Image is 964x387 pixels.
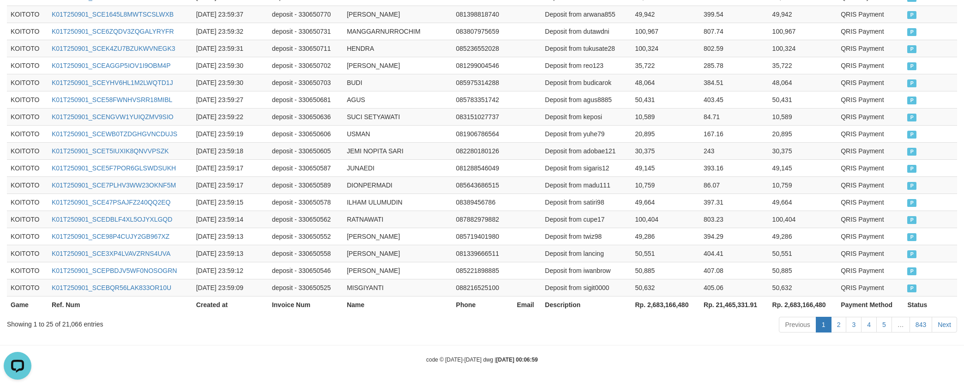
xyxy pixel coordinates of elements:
td: Deposit from sigaris12 [541,159,631,176]
th: Invoice Num [268,296,343,313]
td: Deposit from keposi [541,108,631,125]
a: … [892,317,910,333]
td: deposit - 330650606 [268,125,343,142]
td: MANGGARNURROCHIM [343,23,452,40]
th: Created at [193,296,268,313]
small: code © [DATE]-[DATE] dwg | [426,357,538,363]
td: 08389456786 [452,193,513,211]
td: Deposit from adobae121 [541,142,631,159]
a: K01T250901_SCEAGGP5IOV1I9OBM4P [52,62,171,69]
td: deposit - 330650731 [268,23,343,40]
a: K01T250901_SCE58FWNHVSRR18MIBL [52,96,172,103]
td: 10,589 [631,108,700,125]
td: 48,064 [631,74,700,91]
td: 35,722 [631,57,700,74]
td: [DATE] 23:59:14 [193,211,268,228]
td: HENDRA [343,40,452,57]
td: ILHAM ULUMUDIN [343,193,452,211]
td: 285.78 [700,57,769,74]
td: deposit - 330650552 [268,228,343,245]
td: 100,967 [769,23,837,40]
td: 49,664 [631,193,700,211]
td: 50,885 [769,262,837,279]
span: PAID [907,131,916,139]
td: 20,895 [631,125,700,142]
td: 407.08 [700,262,769,279]
td: JUNAEDI [343,159,452,176]
td: 49,145 [769,159,837,176]
td: 085236552028 [452,40,513,57]
td: KOITOTO [7,23,48,40]
td: deposit - 330650578 [268,193,343,211]
td: [DATE] 23:59:19 [193,125,268,142]
td: 35,722 [769,57,837,74]
td: 167.16 [700,125,769,142]
td: 100,404 [631,211,700,228]
td: [DATE] 23:59:13 [193,245,268,262]
td: KOITOTO [7,40,48,57]
a: 2 [831,317,847,333]
td: 86.07 [700,176,769,193]
td: Deposit from yuhe79 [541,125,631,142]
td: KOITOTO [7,176,48,193]
a: 4 [861,317,877,333]
a: K01T250901_SCE3XP4LVAVZRNS4UVA [52,250,170,257]
td: Deposit from iwanbrow [541,262,631,279]
a: K01T250901_SCE6ZQDV3ZQGALYRYFR [52,28,174,35]
a: K01T250901_SCEYHV6HL1M2LWQTD1J [52,79,173,86]
td: 50,551 [631,245,700,262]
td: deposit - 330650546 [268,262,343,279]
td: 085643686515 [452,176,513,193]
td: KOITOTO [7,262,48,279]
td: 082280180126 [452,142,513,159]
td: 085975314288 [452,74,513,91]
td: Deposit from agus8885 [541,91,631,108]
td: KOITOTO [7,279,48,296]
td: 081339666511 [452,245,513,262]
td: QRIS Payment [837,211,904,228]
td: 085719401980 [452,228,513,245]
td: 087882979882 [452,211,513,228]
td: KOITOTO [7,193,48,211]
td: 802.59 [700,40,769,57]
td: QRIS Payment [837,159,904,176]
a: K01T250901_SCENGVW1YUIQZMV9SIO [52,113,174,121]
div: Showing 1 to 25 of 21,066 entries [7,316,395,329]
td: JEMI NOPITA SARI [343,142,452,159]
th: Payment Method [837,296,904,313]
td: 081906786564 [452,125,513,142]
td: 84.71 [700,108,769,125]
td: deposit - 330650605 [268,142,343,159]
td: QRIS Payment [837,6,904,23]
span: PAID [907,45,916,53]
td: Deposit from arwana855 [541,6,631,23]
td: QRIS Payment [837,23,904,40]
a: Next [932,317,957,333]
td: Deposit from madu111 [541,176,631,193]
span: PAID [907,284,916,292]
td: 397.31 [700,193,769,211]
td: 10,759 [631,176,700,193]
td: deposit - 330650703 [268,74,343,91]
th: Status [904,296,957,313]
td: QRIS Payment [837,91,904,108]
td: deposit - 330650702 [268,57,343,74]
td: QRIS Payment [837,245,904,262]
td: QRIS Payment [837,176,904,193]
a: K01T250901_SCEWB0TZDGHGVNCDUJS [52,130,177,138]
td: [PERSON_NAME] [343,245,452,262]
td: Deposit from budicarok [541,74,631,91]
span: PAID [907,267,916,275]
td: KOITOTO [7,228,48,245]
a: K01T250901_SCE98P4CUJY2GB967XZ [52,233,169,240]
td: 50,885 [631,262,700,279]
td: 49,145 [631,159,700,176]
td: QRIS Payment [837,108,904,125]
a: K01T250901_SCE1645L8MWTSCSLWXB [52,11,174,18]
td: MISGIYANTI [343,279,452,296]
td: 50,632 [769,279,837,296]
td: DIONPERMADI [343,176,452,193]
a: K01T250901_SCE5F7POR6GLSWDSUKH [52,164,176,172]
td: [DATE] 23:59:37 [193,6,268,23]
td: [DATE] 23:59:27 [193,91,268,108]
